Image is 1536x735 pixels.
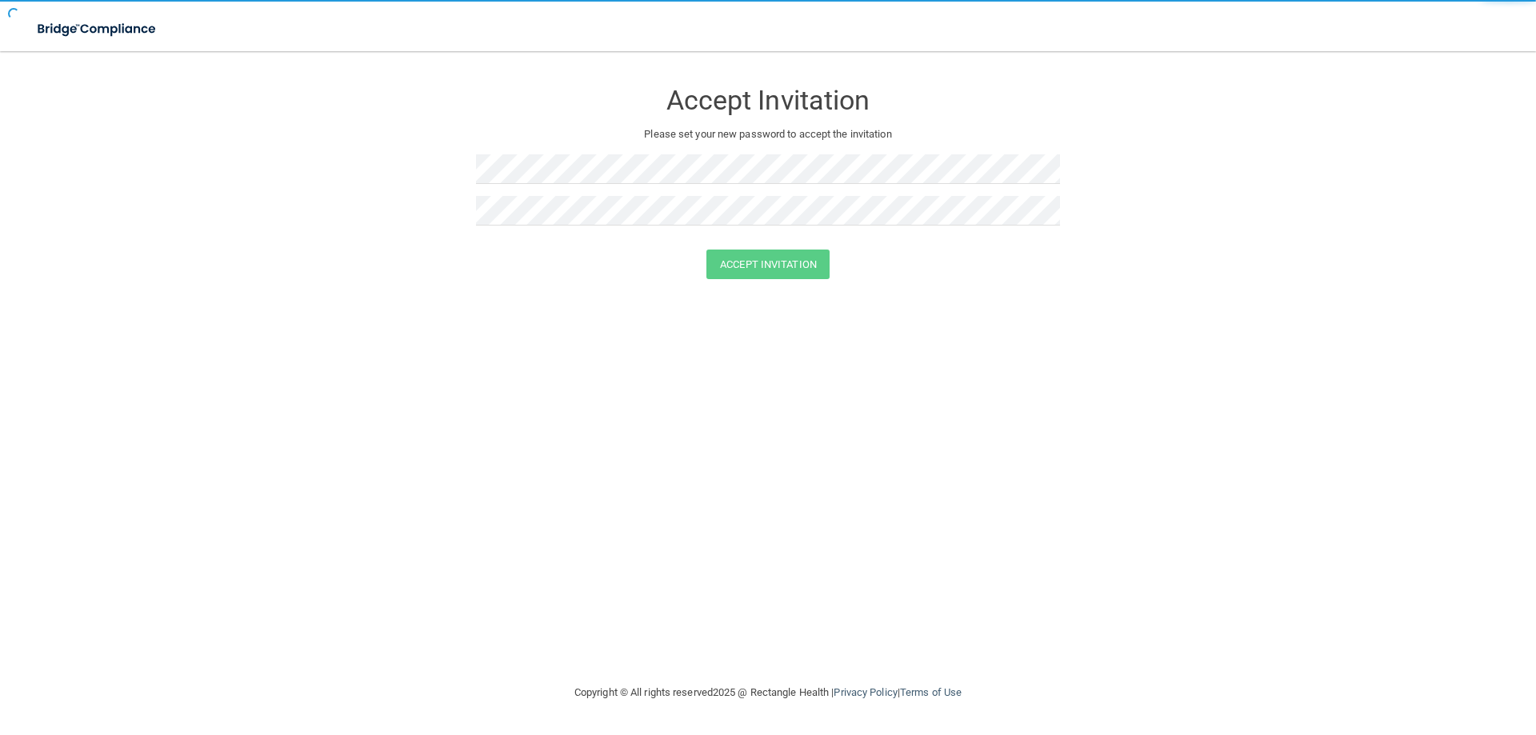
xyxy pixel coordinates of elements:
div: Copyright © All rights reserved 2025 @ Rectangle Health | | [476,667,1060,718]
button: Accept Invitation [706,250,830,279]
a: Privacy Policy [834,686,897,698]
h3: Accept Invitation [476,86,1060,115]
a: Terms of Use [900,686,962,698]
img: bridge_compliance_login_screen.278c3ca4.svg [24,13,171,46]
p: Please set your new password to accept the invitation [488,125,1048,144]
